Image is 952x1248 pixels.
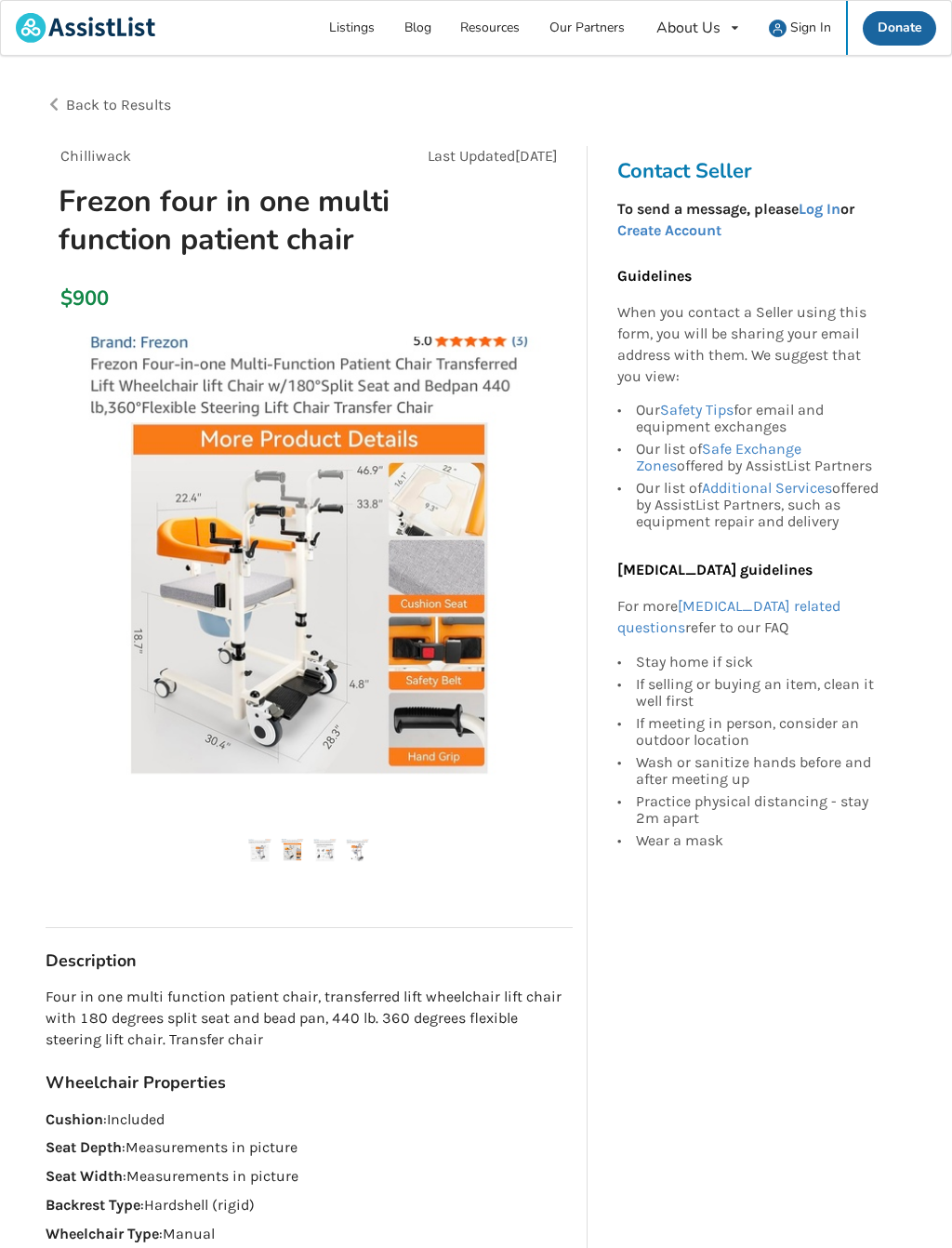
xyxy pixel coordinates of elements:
[617,596,883,639] p: For more refer to our FAQ
[799,200,840,218] a: Log In
[660,401,734,418] a: Safety Tips
[390,1,446,55] a: Blog
[46,987,573,1051] p: Four in one multi function patient chair, transferred lift wheelchair lift chair with 180 degrees...
[281,839,304,862] img: frezon four in one multi function patient chair-wheelchair-mobility-chilliwack-assistlist-listing
[46,1166,573,1188] p: : Measurements in picture
[346,839,369,862] img: frezon four in one multi function patient chair-wheelchair-mobility-chilliwack-assistlist-listing
[46,1110,103,1128] strong: Cushion
[46,950,573,972] h3: Description
[46,1137,573,1159] p: : Measurements in picture
[428,147,515,165] span: Last Updated
[46,1195,573,1216] p: : Hardshell (rigid)
[617,302,883,387] p: When you contact a Seller using this form, you will be sharing your email address with them. We s...
[44,182,406,259] h1: Frezon four in one multi function patient chair
[446,1,535,55] a: Resources
[617,561,813,578] b: [MEDICAL_DATA] guidelines
[46,1167,123,1185] strong: Seat Width
[769,20,787,37] img: user icon
[636,751,883,790] div: Wash or sanitize hands before and after meeting up
[46,1196,140,1214] strong: Backrest Type
[60,147,131,165] span: Chilliwack
[617,221,721,239] a: Create Account
[636,438,883,477] div: Our list of offered by AssistList Partners
[313,839,337,862] img: frezon four in one multi function patient chair-wheelchair-mobility-chilliwack-assistlist-listing
[636,673,883,712] div: If selling or buying an item, clean it well first
[636,477,883,530] div: Our list of offered by AssistList Partners, such as equipment repair and delivery
[66,96,171,113] span: Back to Results
[315,1,390,55] a: Listings
[636,790,883,830] div: Practice physical distancing - stay 2m apart
[46,1225,159,1242] strong: Wheelchair Type
[515,147,558,165] span: [DATE]
[617,267,692,285] b: Guidelines
[16,13,155,43] img: assistlist-logo
[60,285,63,312] div: $900
[636,654,883,673] div: Stay home if sick
[46,1072,573,1094] h3: Wheelchair Properties
[636,830,883,849] div: Wear a mask
[636,440,801,474] a: Safe Exchange Zones
[617,200,854,239] strong: To send a message, please or
[863,11,937,46] a: Donate
[535,1,640,55] a: Our Partners
[636,712,883,751] div: If meeting in person, consider an outdoor location
[755,1,847,55] a: user icon Sign In
[702,479,832,497] a: Additional Services
[656,20,721,35] div: About Us
[248,839,271,862] img: frezon four in one multi function patient chair-wheelchair-mobility-chilliwack-assistlist-listing
[790,19,831,36] span: Sign In
[636,402,883,438] div: Our for email and equipment exchanges
[617,597,840,636] a: [MEDICAL_DATA] related questions
[46,1224,573,1245] p: : Manual
[46,1138,122,1156] strong: Seat Depth
[617,158,892,184] h3: Contact Seller
[46,1109,573,1131] p: : Included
